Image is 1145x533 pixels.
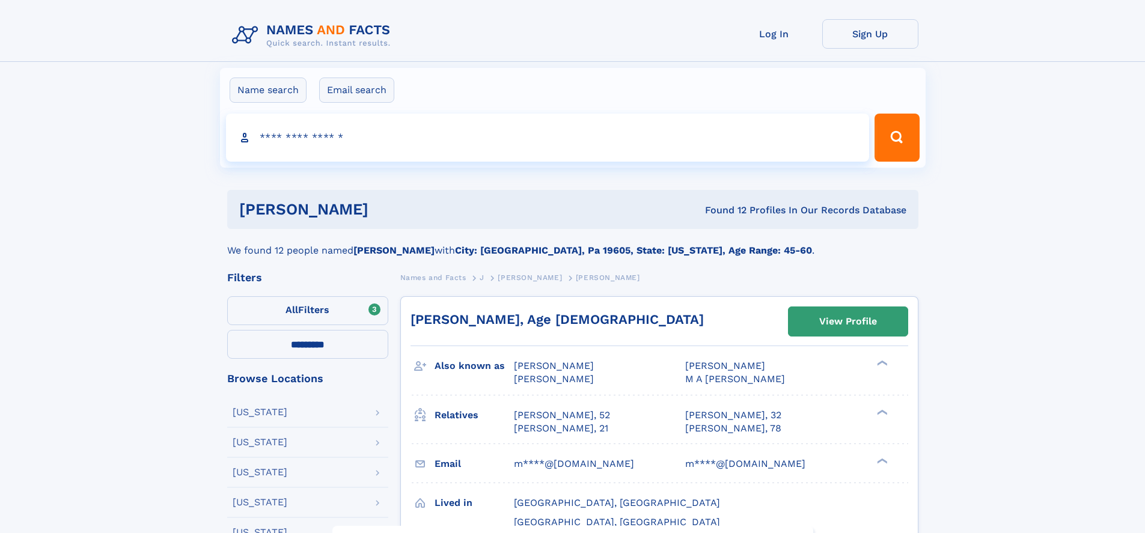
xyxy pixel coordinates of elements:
[685,373,785,385] span: M A [PERSON_NAME]
[789,307,908,336] a: View Profile
[875,114,919,162] button: Search Button
[233,468,287,477] div: [US_STATE]
[319,78,394,103] label: Email search
[400,270,466,285] a: Names and Facts
[514,422,608,435] a: [PERSON_NAME], 21
[498,270,562,285] a: [PERSON_NAME]
[233,437,287,447] div: [US_STATE]
[227,19,400,52] img: Logo Names and Facts
[230,78,307,103] label: Name search
[819,308,877,335] div: View Profile
[498,273,562,282] span: [PERSON_NAME]
[227,373,388,384] div: Browse Locations
[435,493,514,513] h3: Lived in
[685,409,781,422] a: [PERSON_NAME], 32
[226,114,870,162] input: search input
[435,454,514,474] h3: Email
[227,272,388,283] div: Filters
[514,516,720,528] span: [GEOGRAPHIC_DATA], [GEOGRAPHIC_DATA]
[227,296,388,325] label: Filters
[435,356,514,376] h3: Also known as
[514,360,594,371] span: [PERSON_NAME]
[685,360,765,371] span: [PERSON_NAME]
[576,273,640,282] span: [PERSON_NAME]
[411,312,704,327] a: [PERSON_NAME], Age [DEMOGRAPHIC_DATA]
[239,202,537,217] h1: [PERSON_NAME]
[353,245,435,256] b: [PERSON_NAME]
[480,273,484,282] span: J
[685,422,781,435] a: [PERSON_NAME], 78
[455,245,812,256] b: City: [GEOGRAPHIC_DATA], Pa 19605, State: [US_STATE], Age Range: 45-60
[514,409,610,422] a: [PERSON_NAME], 52
[227,229,918,258] div: We found 12 people named with .
[233,407,287,417] div: [US_STATE]
[285,304,298,315] span: All
[435,405,514,425] h3: Relatives
[480,270,484,285] a: J
[822,19,918,49] a: Sign Up
[874,457,888,464] div: ❯
[233,498,287,507] div: [US_STATE]
[537,204,906,217] div: Found 12 Profiles In Our Records Database
[514,373,594,385] span: [PERSON_NAME]
[726,19,822,49] a: Log In
[874,359,888,367] div: ❯
[874,408,888,416] div: ❯
[514,497,720,508] span: [GEOGRAPHIC_DATA], [GEOGRAPHIC_DATA]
